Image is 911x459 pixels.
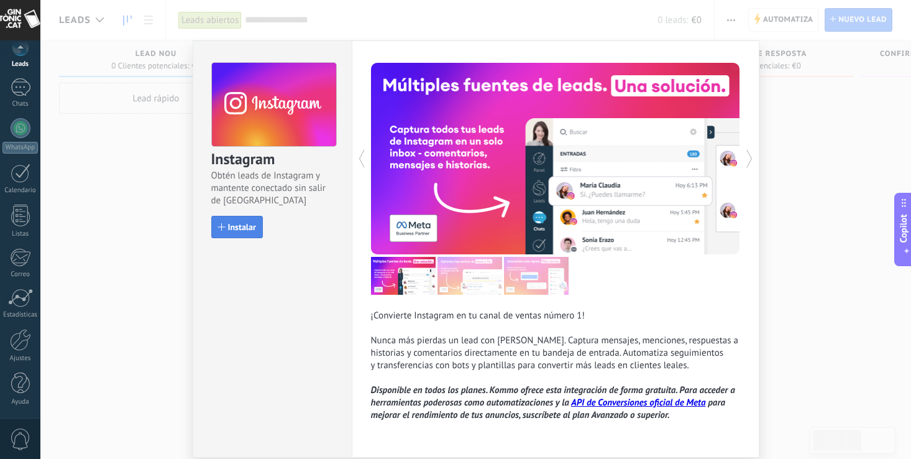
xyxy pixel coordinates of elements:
img: com_instagram_tour_3_es.png [504,257,569,295]
button: Instalar [211,216,263,238]
div: Ajustes [2,355,39,363]
img: com_instagram_tour_1_es.png [371,257,436,295]
div: Chats [2,100,39,108]
i: Disponible en todos los planes. Kommo ofrece esta integración de forma gratuita. Para acceder a h... [371,384,735,421]
img: com_instagram_tour_2_es.png [437,257,502,295]
span: Obtén leads de Instagram y mantente conectado sin salir de [GEOGRAPHIC_DATA] [211,170,336,207]
div: Listas [2,230,39,238]
span: Copilot [897,215,910,243]
div: Ayuda [2,398,39,406]
h3: Instagram [211,149,336,170]
div: Calendario [2,187,39,195]
div: WhatsApp [2,142,38,154]
div: Estadísticas [2,311,39,319]
a: API de Conversiones oficial de Meta [571,397,705,409]
div: ¡Convierte Instagram en tu canal de ventas número 1! Nunca más pierdas un lead con [PERSON_NAME].... [371,310,740,422]
span: Instalar [228,223,256,231]
div: Leads [2,60,39,68]
div: Correo [2,271,39,279]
